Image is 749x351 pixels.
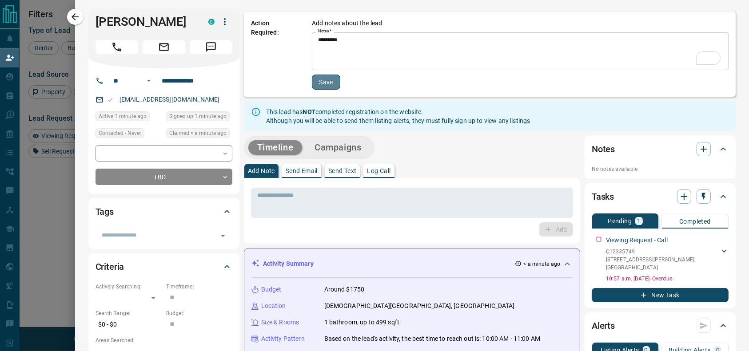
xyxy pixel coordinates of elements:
[679,218,711,225] p: Completed
[96,336,232,344] p: Areas Searched:
[166,283,232,291] p: Timeframe:
[318,28,331,34] label: Notes
[166,111,232,124] div: Thu Aug 14 2025
[592,319,615,333] h2: Alerts
[96,169,232,185] div: TBD
[592,189,614,204] h2: Tasks
[190,40,232,54] span: Message
[248,140,303,155] button: Timeline
[266,104,530,129] div: This lead has completed registration on the website. Although you will be able to send them listi...
[261,318,299,327] p: Size & Rooms
[120,96,220,103] a: [EMAIL_ADDRESS][DOMAIN_NAME]
[592,165,729,173] p: No notes available
[303,108,315,115] strong: NOT
[324,301,515,311] p: [DEMOGRAPHIC_DATA][GEOGRAPHIC_DATA], [GEOGRAPHIC_DATA]
[143,75,154,86] button: Open
[96,283,162,291] p: Actively Searching:
[261,285,282,294] p: Budget
[312,75,340,90] button: Save
[261,301,286,311] p: Location
[169,129,227,138] span: Claimed < a minute ago
[606,275,729,283] p: 10:57 a.m. [DATE] - Overdue
[367,168,390,174] p: Log Call
[324,285,365,294] p: Around $1750
[306,140,370,155] button: Campaigns
[592,186,729,207] div: Tasks
[592,288,729,302] button: New Task
[217,229,229,242] button: Open
[312,19,382,28] p: Add notes about the lead
[606,248,720,256] p: C12335749
[99,129,141,138] span: Contacted - Never
[96,15,195,29] h1: [PERSON_NAME]
[248,168,275,174] p: Add Note
[523,260,560,268] p: < a minute ago
[606,256,720,272] p: [STREET_ADDRESS][PERSON_NAME] , [GEOGRAPHIC_DATA]
[608,218,632,224] p: Pending
[96,317,162,332] p: $0 - $0
[96,111,162,124] div: Thu Aug 14 2025
[606,236,668,245] p: Viewing Request - Call
[96,40,138,54] span: Call
[328,168,357,174] p: Send Text
[318,36,722,67] textarea: To enrich screen reader interactions, please activate Accessibility in Grammarly extension settings
[592,138,729,160] div: Notes
[96,205,114,219] h2: Tags
[96,260,124,274] h2: Criteria
[96,256,232,277] div: Criteria
[324,318,399,327] p: 1 bathroom, up to 499 sqft
[107,97,113,103] svg: Email Valid
[143,40,185,54] span: Email
[637,218,641,224] p: 1
[263,259,314,268] p: Activity Summary
[251,256,573,272] div: Activity Summary< a minute ago
[606,246,729,273] div: C12335749[STREET_ADDRESS][PERSON_NAME],[GEOGRAPHIC_DATA]
[208,19,215,25] div: condos.ca
[261,334,305,343] p: Activity Pattern
[324,334,541,343] p: Based on the lead's activity, the best time to reach out is: 10:00 AM - 11:00 AM
[96,309,162,317] p: Search Range:
[592,142,615,156] h2: Notes
[592,315,729,336] div: Alerts
[166,128,232,141] div: Thu Aug 14 2025
[96,201,232,222] div: Tags
[99,112,147,121] span: Active 1 minute ago
[169,112,227,121] span: Signed up 1 minute ago
[166,309,232,317] p: Budget:
[286,168,318,174] p: Send Email
[251,19,299,90] p: Action Required:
